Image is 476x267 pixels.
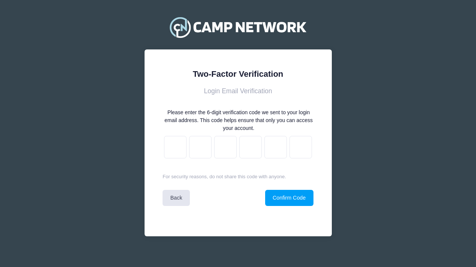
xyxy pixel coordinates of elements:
[163,190,190,206] a: Back
[265,190,313,206] button: Confirm Code
[164,109,313,132] div: Please enter the 6-digit verification code we sent to your login email address. This code helps e...
[163,173,313,180] p: For security reasons, do not share this code with anyone.
[166,12,309,42] img: Camp Network
[163,68,313,80] div: Two-Factor Verification
[163,87,313,95] h3: Login Email Verification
